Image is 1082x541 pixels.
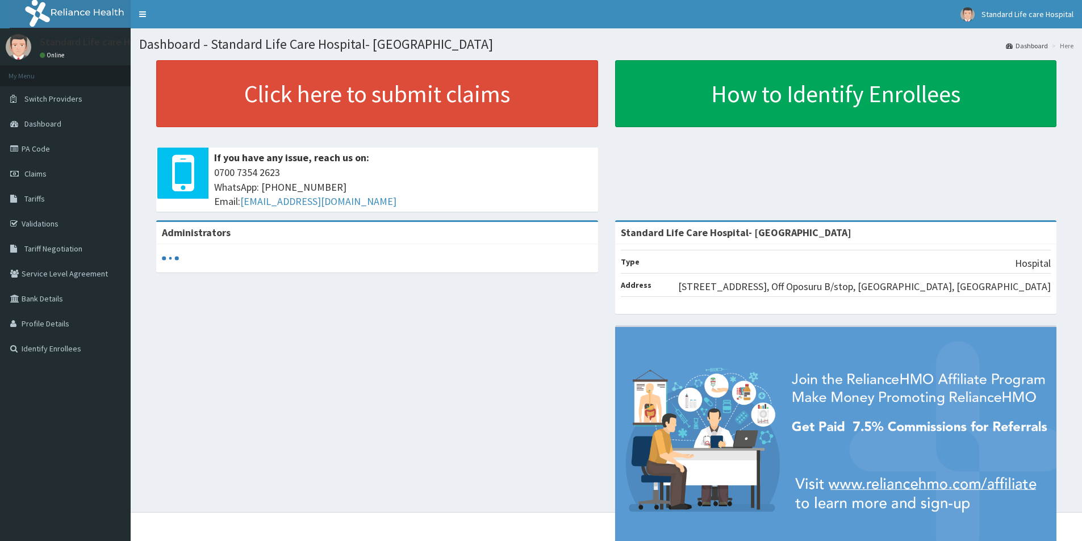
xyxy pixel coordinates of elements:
[214,165,592,209] span: 0700 7354 2623 WhatsApp: [PHONE_NUMBER] Email:
[1006,41,1048,51] a: Dashboard
[621,226,851,239] strong: Standard Life Care Hospital- [GEOGRAPHIC_DATA]
[678,279,1051,294] p: [STREET_ADDRESS], Off Oposuru B/stop, [GEOGRAPHIC_DATA], [GEOGRAPHIC_DATA]
[981,9,1073,19] span: Standard Life care Hospital
[40,51,67,59] a: Online
[240,195,396,208] a: [EMAIL_ADDRESS][DOMAIN_NAME]
[615,60,1057,127] a: How to Identify Enrollees
[24,94,82,104] span: Switch Providers
[40,37,161,47] p: Standard Life care Hospital
[24,119,61,129] span: Dashboard
[24,169,47,179] span: Claims
[24,194,45,204] span: Tariffs
[621,257,640,267] b: Type
[6,34,31,60] img: User Image
[139,37,1073,52] h1: Dashboard - Standard Life Care Hospital- [GEOGRAPHIC_DATA]
[156,60,598,127] a: Click here to submit claims
[24,244,82,254] span: Tariff Negotiation
[214,151,369,164] b: If you have any issue, reach us on:
[162,226,231,239] b: Administrators
[162,250,179,267] svg: audio-loading
[960,7,975,22] img: User Image
[1015,256,1051,271] p: Hospital
[1049,41,1073,51] li: Here
[621,280,651,290] b: Address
